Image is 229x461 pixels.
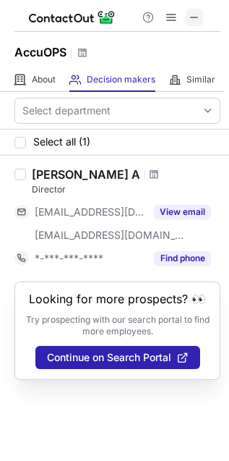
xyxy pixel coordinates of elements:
button: Continue on Search Portal [35,346,200,369]
span: Similar [186,74,215,85]
header: Looking for more prospects? 👀 [29,292,206,305]
p: Try prospecting with our search portal to find more employees. [25,314,209,337]
span: Continue on Search Portal [47,352,171,363]
img: ContactOut v5.3.10 [29,9,116,26]
span: Select all (1) [33,136,90,148]
span: [EMAIL_ADDRESS][DOMAIN_NAME] [35,206,145,219]
div: Director [32,183,220,196]
span: About [32,74,56,85]
span: [EMAIL_ADDRESS][DOMAIN_NAME] [35,229,185,242]
div: Select department [22,103,111,118]
h1: AccuOPS [14,43,66,61]
span: Decision makers [87,74,155,85]
button: Reveal Button [154,205,211,219]
button: Reveal Button [154,251,211,266]
div: [PERSON_NAME] A [32,167,140,182]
